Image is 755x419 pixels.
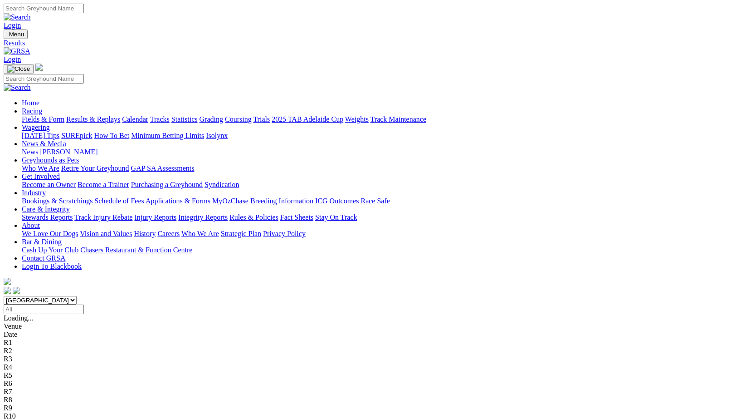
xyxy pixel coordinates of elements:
div: Wagering [22,132,751,140]
a: Racing [22,107,42,115]
a: MyOzChase [212,197,248,205]
div: R9 [4,404,751,412]
a: Vision and Values [80,230,132,237]
div: Get Involved [22,181,751,189]
input: Search [4,4,84,13]
a: Race Safe [360,197,390,205]
div: R5 [4,371,751,380]
a: [PERSON_NAME] [40,148,97,156]
img: Close [7,65,30,73]
a: Become an Owner [22,181,76,188]
div: Bar & Dining [22,246,751,254]
a: Fact Sheets [280,213,313,221]
a: Bar & Dining [22,238,62,246]
a: Login [4,21,21,29]
a: Who We Are [22,164,59,172]
div: R8 [4,396,751,404]
a: Coursing [225,115,252,123]
a: Strategic Plan [221,230,261,237]
a: Who We Are [181,230,219,237]
a: Injury Reports [134,213,176,221]
a: Fields & Form [22,115,64,123]
a: Purchasing a Greyhound [131,181,203,188]
div: R2 [4,347,751,355]
div: R6 [4,380,751,388]
img: logo-grsa-white.png [4,278,11,285]
div: R4 [4,363,751,371]
img: GRSA [4,47,30,55]
button: Toggle navigation [4,30,28,39]
div: Date [4,330,751,339]
a: Results & Replays [66,115,120,123]
a: Tracks [150,115,170,123]
a: Breeding Information [250,197,313,205]
a: Integrity Reports [178,213,228,221]
a: How To Bet [94,132,130,139]
a: History [134,230,156,237]
a: Grading [200,115,223,123]
a: Calendar [122,115,148,123]
a: Stewards Reports [22,213,73,221]
a: Schedule of Fees [94,197,144,205]
a: Stay On Track [315,213,357,221]
a: Applications & Forms [146,197,210,205]
a: Bookings & Scratchings [22,197,93,205]
div: R1 [4,339,751,347]
a: [DATE] Tips [22,132,59,139]
div: R3 [4,355,751,363]
div: News & Media [22,148,751,156]
div: Greyhounds as Pets [22,164,751,173]
a: About [22,222,40,229]
div: Industry [22,197,751,205]
a: Chasers Restaurant & Function Centre [80,246,192,254]
a: Careers [157,230,180,237]
a: Minimum Betting Limits [131,132,204,139]
img: twitter.svg [13,287,20,294]
div: Venue [4,322,751,330]
a: Care & Integrity [22,205,70,213]
a: Home [22,99,39,107]
a: SUREpick [61,132,92,139]
a: News & Media [22,140,66,148]
a: Privacy Policy [263,230,306,237]
input: Select date [4,305,84,314]
div: Racing [22,115,751,123]
button: Toggle navigation [4,64,34,74]
div: Care & Integrity [22,213,751,222]
a: Greyhounds as Pets [22,156,79,164]
a: Isolynx [206,132,228,139]
img: logo-grsa-white.png [35,64,43,71]
a: Become a Trainer [78,181,129,188]
a: Weights [345,115,369,123]
a: Industry [22,189,46,197]
a: Track Maintenance [370,115,426,123]
a: Statistics [171,115,198,123]
div: About [22,230,751,238]
a: Cash Up Your Club [22,246,78,254]
a: GAP SA Assessments [131,164,195,172]
a: Login [4,55,21,63]
a: Results [4,39,751,47]
a: Retire Your Greyhound [61,164,129,172]
img: Search [4,84,31,92]
a: Login To Blackbook [22,262,82,270]
img: facebook.svg [4,287,11,294]
div: R7 [4,388,751,396]
a: Rules & Policies [229,213,278,221]
input: Search [4,74,84,84]
a: Wagering [22,123,50,131]
a: Contact GRSA [22,254,65,262]
a: We Love Our Dogs [22,230,78,237]
span: Loading... [4,314,33,322]
a: Trials [253,115,270,123]
a: ICG Outcomes [315,197,359,205]
a: Track Injury Rebate [74,213,132,221]
a: Syndication [205,181,239,188]
a: 2025 TAB Adelaide Cup [272,115,343,123]
a: Get Involved [22,173,60,180]
span: Menu [9,31,24,38]
a: News [22,148,38,156]
img: Search [4,13,31,21]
